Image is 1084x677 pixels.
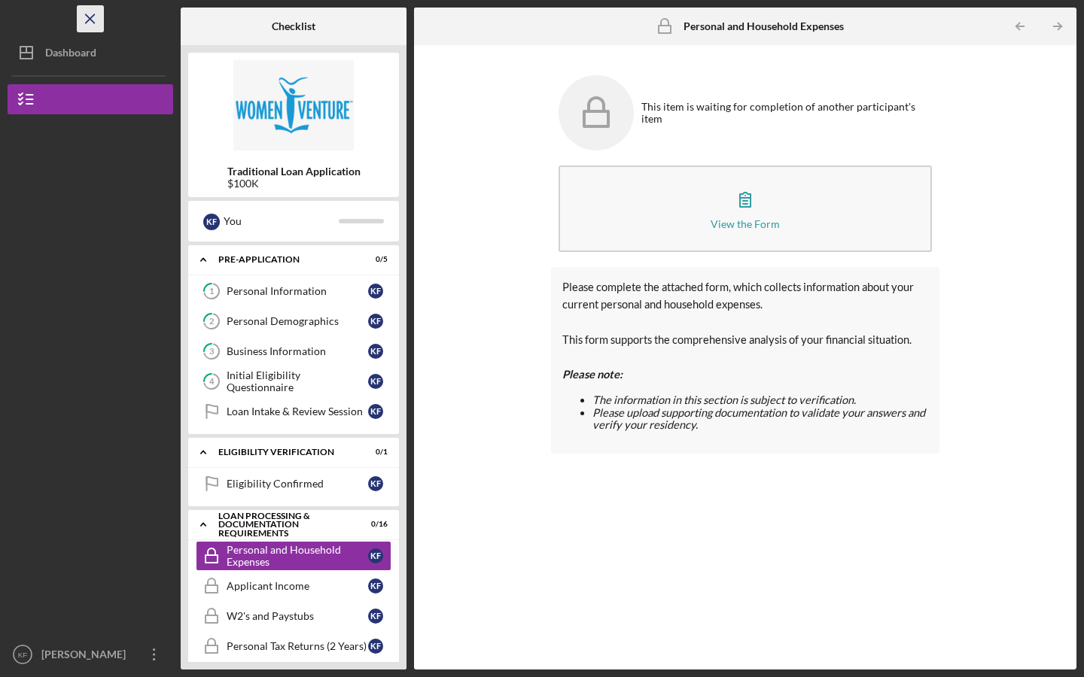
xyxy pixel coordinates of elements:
[218,255,350,264] div: Pre-Application
[368,344,383,359] div: K F
[18,651,27,659] text: KF
[188,60,399,150] img: Product logo
[196,336,391,366] a: 3Business InformationKF
[562,333,912,346] span: This form supports the comprehensive analysis of your financial situation.
[196,541,391,571] a: Personal and Household ExpensesKF
[711,218,780,229] div: View the Form
[272,20,315,32] b: Checklist
[45,38,96,71] div: Dashboard
[368,314,383,329] div: K F
[559,165,932,252] button: View the Form
[209,377,215,387] tspan: 4
[203,214,220,230] div: K F
[196,601,391,631] a: W2's and PaystubsKF
[227,610,368,622] div: W2's and Paystubs
[227,165,361,178] b: Traditional Loan Application
[562,368,623,381] strong: Please note:
[562,281,914,311] span: Please complete the attached form, which collects information about your current personal and hou...
[227,285,368,297] div: Personal Information
[227,640,368,652] div: Personal Tax Returns (2 Years)
[368,476,383,491] div: K F
[361,448,388,457] div: 0 / 1
[38,639,135,673] div: [PERSON_NAME]
[224,208,339,234] div: You
[218,448,350,457] div: Eligibility Verification
[368,374,383,389] div: K F
[227,345,368,357] div: Business Information
[641,101,932,125] div: This item is waiting for completion of another participant's item
[227,315,368,327] div: Personal Demographics
[209,317,214,326] tspan: 2
[196,469,391,499] a: Eligibility ConfirmedKF
[196,571,391,601] a: Applicant IncomeKF
[196,276,391,306] a: 1Personal InformationKF
[196,396,391,427] a: Loan Intake & Review SessionKF
[684,20,844,32] b: Personal and Household Expenses
[227,580,368,592] div: Applicant Income
[361,255,388,264] div: 0 / 5
[368,404,383,419] div: K F
[227,178,361,190] div: $100K
[196,631,391,661] a: Personal Tax Returns (2 Years)KF
[209,287,214,296] tspan: 1
[368,578,383,594] div: K F
[209,347,214,357] tspan: 3
[592,406,925,432] span: Please upload supporting documentation to validate your answers and verify your residency.
[368,548,383,563] div: K F
[368,609,383,624] div: K F
[592,393,856,406] span: The information in this section is subject to verification.
[8,639,173,669] button: KF[PERSON_NAME]
[227,544,368,568] div: Personal and Household Expenses
[227,405,368,417] div: Loan Intake & Review Session
[196,306,391,336] a: 2Personal DemographicsKF
[196,366,391,396] a: 4Initial Eligibility QuestionnaireKF
[368,284,383,299] div: K F
[227,478,368,490] div: Eligibility Confirmed
[361,520,388,529] div: 0 / 16
[227,369,368,393] div: Initial Eligibility Questionnaire
[8,38,173,68] button: Dashboard
[368,639,383,654] div: K F
[218,512,350,538] div: Loan Processing & Documentation Requirements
